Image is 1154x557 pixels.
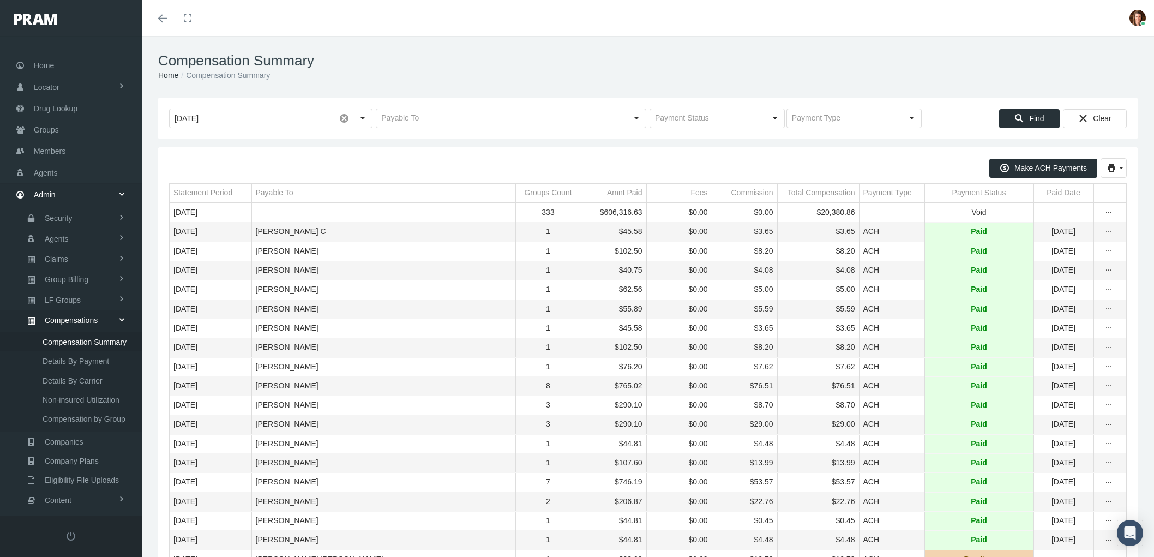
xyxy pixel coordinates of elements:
td: 1 [515,511,581,530]
td: [DATE] [1033,511,1093,530]
td: [DATE] [1033,261,1093,280]
div: $22.76 [782,496,855,507]
div: $20,380.86 [782,207,855,218]
div: $8.70 [716,400,773,410]
td: [DATE] [170,223,251,242]
td: [DATE] [170,319,251,338]
span: Eligibility File Uploads [45,471,119,489]
div: $0.00 [651,342,708,352]
div: more [1101,207,1118,218]
div: $53.57 [716,477,773,487]
div: Show Compensation actions [1101,304,1118,315]
img: S_Profile_Picture_677.PNG [1129,10,1146,26]
td: 1 [515,280,581,300]
span: Paid [971,381,987,391]
span: Admin [34,184,56,205]
td: 1 [515,223,581,242]
div: print [1101,158,1127,178]
div: $290.10 [585,400,642,410]
td: [PERSON_NAME] [251,473,515,492]
div: $206.87 [585,496,642,507]
span: Paid [971,496,987,507]
td: [DATE] [1033,357,1093,376]
div: $0.45 [716,516,773,526]
td: ACH [859,531,924,550]
td: 1 [515,454,581,473]
div: $606,316.63 [585,207,642,218]
span: Paid [971,304,987,314]
span: Locator [34,77,59,98]
div: Show Compensation actions [1101,477,1118,488]
div: more [1101,496,1118,507]
div: $7.62 [782,362,855,372]
td: [DATE] [170,473,251,492]
td: [PERSON_NAME] [251,415,515,434]
span: Group Billing [45,270,88,289]
td: [PERSON_NAME] [251,300,515,319]
div: Select [627,109,646,128]
td: ACH [859,280,924,300]
td: [PERSON_NAME] [251,261,515,280]
div: $62.56 [585,284,642,295]
div: $0.45 [782,516,855,526]
div: Open Intercom Messenger [1117,520,1143,546]
td: 1 [515,261,581,280]
td: 1 [515,338,581,357]
span: Company Plans [45,452,99,470]
td: [PERSON_NAME] C [251,223,515,242]
div: Show Compensation actions [1101,496,1118,507]
div: $0.00 [651,516,708,526]
td: 1 [515,242,581,261]
div: $0.00 [651,265,708,275]
div: $0.00 [651,458,708,468]
div: Select [903,109,921,128]
td: [PERSON_NAME] [251,280,515,300]
div: Show Compensation actions [1101,458,1118,469]
div: $8.20 [716,246,773,256]
div: Export Data to XLSX [1101,158,1127,178]
div: Show Compensation actions [1101,400,1118,411]
span: Paid [971,439,987,449]
div: Payment Status [952,188,1006,198]
div: $5.59 [716,304,773,314]
div: $44.81 [585,439,642,449]
div: Data grid toolbar [169,158,1127,178]
div: Amnt Paid [607,188,642,198]
div: $55.89 [585,304,642,314]
div: Show Compensation actions [1101,323,1118,334]
div: $8.20 [782,246,855,256]
td: [DATE] [170,492,251,511]
span: Groups [34,119,59,140]
div: $0.00 [651,246,708,256]
div: Groups Count [524,188,572,198]
span: Paid [971,323,987,333]
div: $5.00 [716,284,773,295]
div: $290.10 [585,419,642,429]
div: $45.58 [585,226,642,237]
span: Details By Carrier [43,372,103,390]
div: $0.00 [651,323,708,333]
span: Agents [34,163,58,183]
div: $0.00 [651,400,708,410]
div: $8.20 [716,342,773,352]
span: Clear [1093,114,1111,123]
span: Paid [971,458,987,468]
td: ACH [859,434,924,453]
div: $0.00 [651,226,708,237]
td: [DATE] [1033,454,1093,473]
div: $44.81 [585,535,642,545]
td: [DATE] [170,415,251,434]
td: [DATE] [170,338,251,357]
div: Payable To [256,188,293,198]
td: [DATE] [170,300,251,319]
div: Statement Period [173,188,232,198]
div: $746.19 [585,477,642,487]
td: Column Groups Count [515,184,581,202]
span: Paid [971,265,987,275]
td: [PERSON_NAME] [251,531,515,550]
div: Show Compensation actions [1101,207,1118,218]
td: Column Fees [646,184,712,202]
div: $3.65 [782,323,855,333]
div: more [1101,439,1118,450]
td: [DATE] [1033,396,1093,415]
